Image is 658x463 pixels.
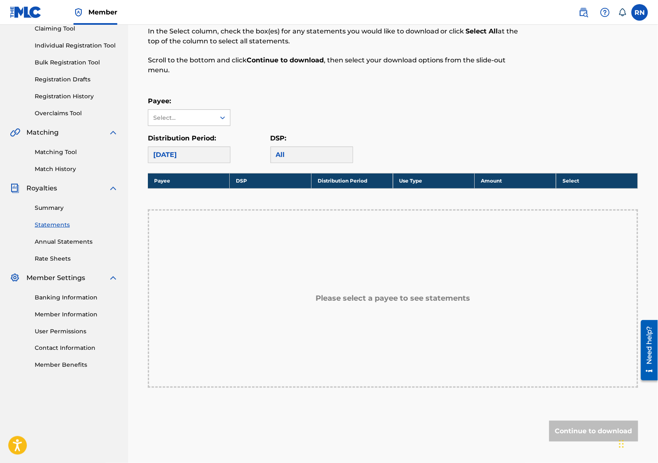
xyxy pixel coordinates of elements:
[35,237,118,246] a: Annual Statements
[35,344,118,353] a: Contact Information
[230,173,311,188] th: DSP
[108,128,118,138] img: expand
[271,134,287,142] label: DSP:
[316,294,470,303] h5: Please select a payee to see statements
[88,7,117,17] span: Member
[632,4,648,21] div: User Menu
[35,58,118,67] a: Bulk Registration Tool
[619,432,624,456] div: Drag
[35,41,118,50] a: Individual Registration Tool
[618,8,627,17] div: Notifications
[600,7,610,17] img: help
[35,92,118,101] a: Registration History
[148,26,525,46] p: In the Select column, check the box(es) for any statements you would like to download or click at...
[311,173,393,188] th: Distribution Period
[148,173,230,188] th: Payee
[35,109,118,118] a: Overclaims Tool
[35,327,118,336] a: User Permissions
[597,4,613,21] div: Help
[148,134,216,142] label: Distribution Period:
[635,317,658,383] iframe: Resource Center
[35,254,118,263] a: Rate Sheets
[26,183,57,193] span: Royalties
[35,204,118,212] a: Summary
[35,361,118,370] a: Member Benefits
[26,128,59,138] span: Matching
[10,183,20,193] img: Royalties
[74,7,83,17] img: Top Rightsholder
[35,165,118,173] a: Match History
[247,56,324,64] strong: Continue to download
[26,273,85,283] span: Member Settings
[148,97,171,105] label: Payee:
[35,293,118,302] a: Banking Information
[10,128,20,138] img: Matching
[575,4,592,21] a: Public Search
[108,273,118,283] img: expand
[556,173,638,188] th: Select
[10,6,42,18] img: MLC Logo
[10,273,20,283] img: Member Settings
[35,221,118,229] a: Statements
[617,423,658,463] iframe: Chat Widget
[475,173,556,188] th: Amount
[579,7,589,17] img: search
[35,75,118,84] a: Registration Drafts
[35,148,118,157] a: Matching Tool
[35,310,118,319] a: Member Information
[153,114,209,122] div: Select...
[108,183,118,193] img: expand
[35,24,118,33] a: Claiming Tool
[466,27,498,35] strong: Select All
[393,173,475,188] th: Use Type
[148,55,525,75] p: Scroll to the bottom and click , then select your download options from the slide-out menu.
